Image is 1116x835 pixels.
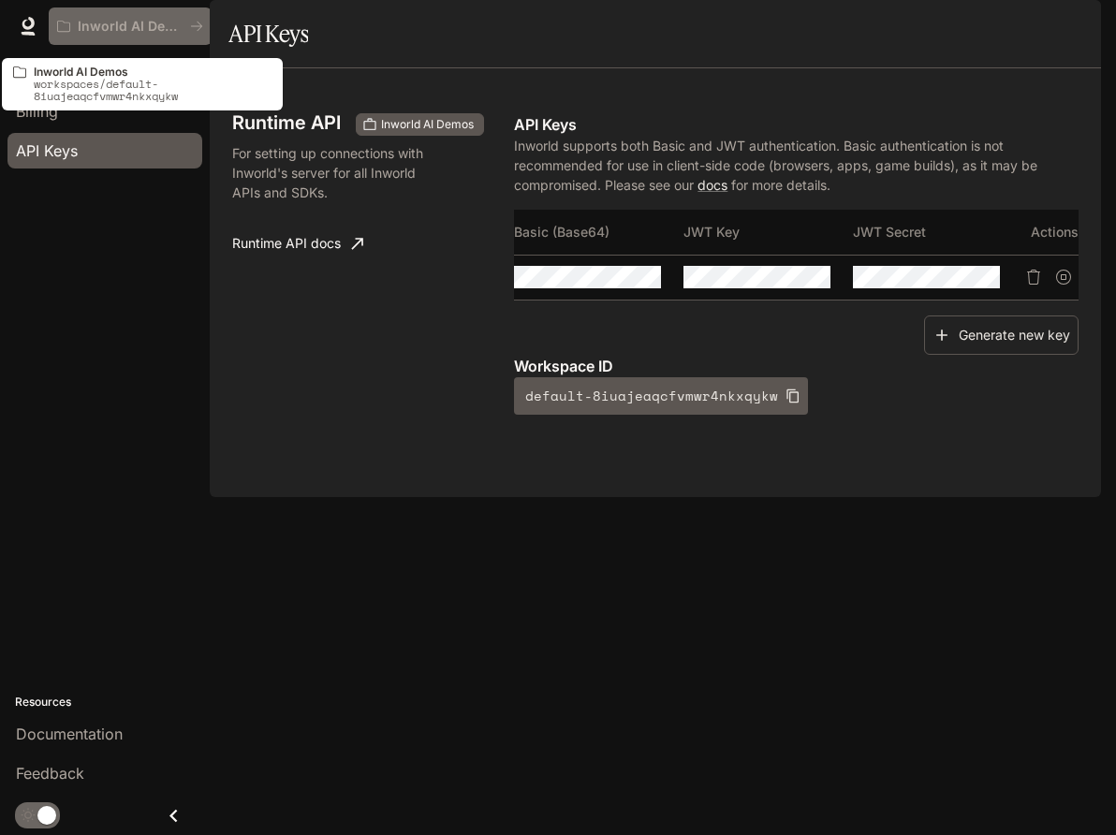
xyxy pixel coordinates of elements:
a: docs [697,177,727,193]
h1: API Keys [228,15,308,52]
div: These keys will apply to your current workspace only [356,113,484,136]
th: JWT Key [683,210,853,255]
button: Delete API key [1019,262,1049,292]
th: JWT Secret [853,210,1022,255]
p: workspaces/default-8iuajeaqcfvmwr4nkxqykw [34,78,272,102]
button: Suspend API key [1049,262,1079,292]
button: Generate new key [924,315,1079,356]
h3: Runtime API [232,113,341,132]
a: Runtime API docs [225,225,371,262]
button: default-8iuajeaqcfvmwr4nkxqykw [514,377,808,415]
p: Inworld supports both Basic and JWT authentication. Basic authentication is not recommended for u... [514,136,1079,195]
span: Inworld AI Demos [374,116,481,133]
p: Workspace ID [514,355,1079,377]
p: Inworld AI Demos [34,66,272,78]
th: Actions [1022,210,1079,255]
p: For setting up connections with Inworld's server for all Inworld APIs and SDKs. [232,143,433,202]
p: Inworld AI Demos [78,19,183,35]
p: API Keys [514,113,1079,136]
th: Basic (Base64) [514,210,683,255]
button: All workspaces [49,7,212,45]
